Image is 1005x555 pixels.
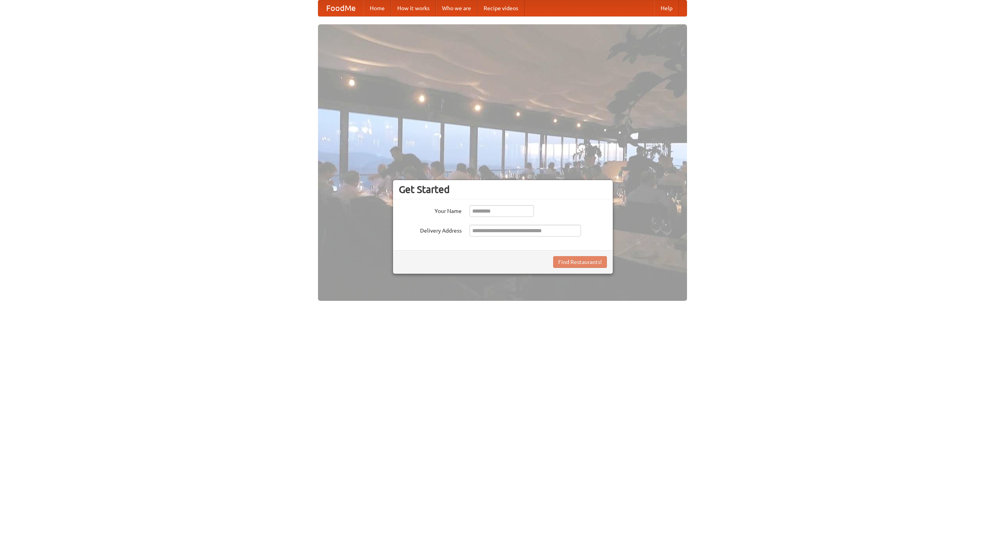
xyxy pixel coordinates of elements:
a: Who we are [436,0,477,16]
a: FoodMe [318,0,364,16]
a: Home [364,0,391,16]
label: Your Name [399,205,462,215]
h3: Get Started [399,184,607,195]
a: Recipe videos [477,0,524,16]
a: Help [654,0,679,16]
a: How it works [391,0,436,16]
label: Delivery Address [399,225,462,235]
button: Find Restaurants! [553,256,607,268]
